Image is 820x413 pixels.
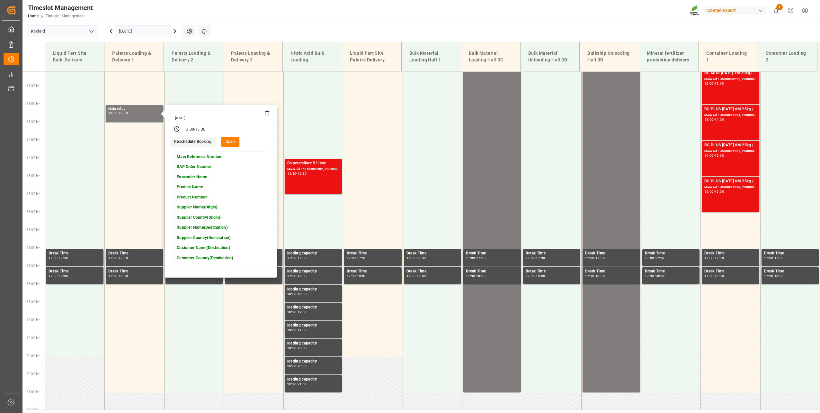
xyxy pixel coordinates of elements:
div: 17:00 [526,257,535,260]
div: 19:00 [287,329,297,332]
div: 17:00 [704,257,714,260]
div: - [296,257,297,260]
div: 17:00 [406,257,416,260]
div: 18:00 [536,275,545,278]
div: 17:00 [585,257,594,260]
div: loading capacity [287,304,340,311]
div: - [58,257,59,260]
div: - [594,275,595,278]
div: 17:30 [49,275,58,278]
div: Break Time [526,250,578,257]
div: 17:30 [119,257,128,260]
button: show 1 new notifications [769,3,783,18]
div: - [535,275,536,278]
div: 17:00 [764,257,773,260]
span: 21:00 Hr [26,390,40,394]
div: Bulk Material Loading Hall 3C [466,47,515,66]
div: - [714,118,715,121]
div: 17:00 [347,257,356,260]
p: - [177,215,234,221]
div: loading capacity [287,286,340,293]
div: Break Time [108,250,161,257]
div: Break Time [347,268,399,275]
div: - [714,82,715,85]
span: 1 [776,4,783,10]
div: 18:30 [287,311,297,314]
p: - [177,174,234,180]
span: 12:30 Hr [26,84,40,87]
div: 13:00 [715,82,724,85]
div: 17:30 [585,275,594,278]
div: Break Time [108,268,161,275]
div: 12:00 [704,82,714,85]
div: Bulk Material Unloading Hall 3B [526,47,575,66]
div: 18:00 [655,275,664,278]
strong: Supplier Name(Destination) [177,225,227,230]
div: 17:30 [287,275,297,278]
a: Home [28,14,39,18]
div: 17:30 [704,275,714,278]
p: - [177,225,234,231]
div: - [594,257,595,260]
strong: Main Reference Number [177,154,221,159]
button: open menu [86,26,96,36]
strong: Product Name [177,185,203,189]
div: 17:30 [645,275,654,278]
button: Reschedule Booking [170,137,216,147]
div: 17:30 [715,257,724,260]
div: 17:30 [774,257,784,260]
strong: Forwarder Name [177,175,207,179]
span: 17:30 Hr [26,264,40,268]
div: 15:00 [715,154,724,157]
div: Break Time [406,250,459,257]
div: - [296,347,297,350]
span: 18:00 Hr [26,282,40,286]
div: Timeslot Management [28,3,93,13]
div: - [714,154,715,157]
span: 16:30 Hr [26,228,40,232]
strong: Product Number [177,195,207,199]
div: - [654,257,655,260]
div: 19:30 [298,329,307,332]
p: - [177,184,234,190]
div: - [415,275,416,278]
div: 20:00 [298,347,307,350]
div: - [714,257,715,260]
div: 19:00 [298,311,307,314]
strong: SAP Order Number [177,164,211,169]
div: Break Time [526,268,578,275]
div: - [296,383,297,386]
div: 20:30 [298,365,307,368]
div: Liquid Fert Site Paletts Delivery [347,47,396,66]
div: 18:00 [715,275,724,278]
div: 17:00 [108,257,118,260]
span: 17:00 Hr [26,246,40,250]
div: 17:30 [347,275,356,278]
strong: Customer Country(Destination) [177,256,233,260]
div: 14:00 [704,154,714,157]
div: - [475,257,476,260]
div: loading capacity [287,268,340,275]
div: Main ref : 4500000222, 2000000024 [704,77,757,82]
div: Break Time [49,250,101,257]
div: Main ref : 4500001188, 2000001252 [704,185,757,190]
div: - [714,190,715,193]
div: - [118,112,119,115]
input: Type to search/select [27,25,98,37]
div: Main ref : 6100002302, 2000001857 [287,167,340,172]
div: Paletts Loading & Delivery 2 [169,47,218,66]
div: BC PLUS [DATE] 6M 25kg (x42) WW [704,106,757,113]
div: Break Time [585,250,637,257]
div: 20:00 [287,365,297,368]
div: - [415,257,416,260]
div: Break Time [406,268,459,275]
div: loading capacity [287,250,340,257]
div: 14:30 [287,172,297,175]
span: 14:30 Hr [26,156,40,160]
div: 18:00 [59,275,68,278]
span: 18:30 Hr [26,300,40,304]
div: - [535,257,536,260]
p: - [177,195,234,200]
div: Liquid Fert Site Bulk Delivery [50,47,99,66]
img: Screenshot%202023-09-29%20at%2010.02.21.png_1712312052.png [690,5,700,16]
